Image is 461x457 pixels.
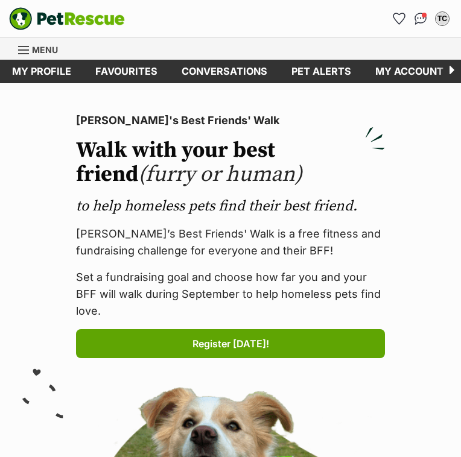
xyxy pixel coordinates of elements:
[192,336,269,351] span: Register [DATE]!
[76,197,385,216] p: to help homeless pets find their best friend.
[76,139,385,187] h2: Walk with your best friend
[436,13,448,25] div: TC
[9,7,125,30] img: logo-e224e6f780fb5917bec1dbf3a21bbac754714ae5b6737aabdf751b685950b380.svg
[433,9,452,28] button: My account
[415,13,427,25] img: chat-41dd97257d64d25036548639549fe6c8038ab92f7586957e7f3b1b290dea8141.svg
[389,9,409,28] a: Favourites
[76,269,385,320] p: Set a fundraising goal and choose how far you and your BFF will walk during September to help hom...
[279,60,363,83] a: Pet alerts
[76,112,385,129] p: [PERSON_NAME]'s Best Friends' Walk
[170,60,279,83] a: conversations
[389,9,452,28] ul: Account quick links
[32,45,58,55] span: Menu
[363,60,456,83] a: My account
[411,9,430,28] a: Conversations
[138,161,302,188] span: (furry or human)
[9,7,125,30] a: PetRescue
[83,60,170,83] a: Favourites
[18,38,66,60] a: Menu
[76,225,385,259] p: [PERSON_NAME]’s Best Friends' Walk is a free fitness and fundraising challenge for everyone and t...
[76,329,385,358] a: Register [DATE]!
